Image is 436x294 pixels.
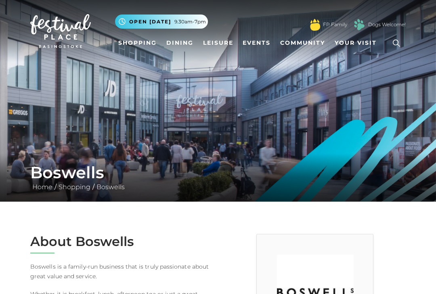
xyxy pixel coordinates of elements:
[30,163,406,182] h1: Boswells
[30,14,91,48] img: Festival Place Logo
[57,183,92,191] a: Shopping
[174,18,206,25] span: 9.30am-7pm
[331,35,384,50] a: Your Visit
[115,35,160,50] a: Shopping
[163,35,197,50] a: Dining
[200,35,237,50] a: Leisure
[30,262,212,281] p: Boswells is a family-run business that is truly passionate about great value and service.
[239,35,274,50] a: Events
[277,35,328,50] a: Community
[30,234,212,249] h2: About Boswells
[30,183,55,191] a: Home
[94,183,127,191] a: Boswells
[115,15,208,29] button: Open [DATE] 9.30am-7pm
[129,18,171,25] span: Open [DATE]
[323,21,347,28] a: FP Family
[335,39,377,47] span: Your Visit
[368,21,406,28] a: Dogs Welcome!
[24,163,412,192] div: / /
